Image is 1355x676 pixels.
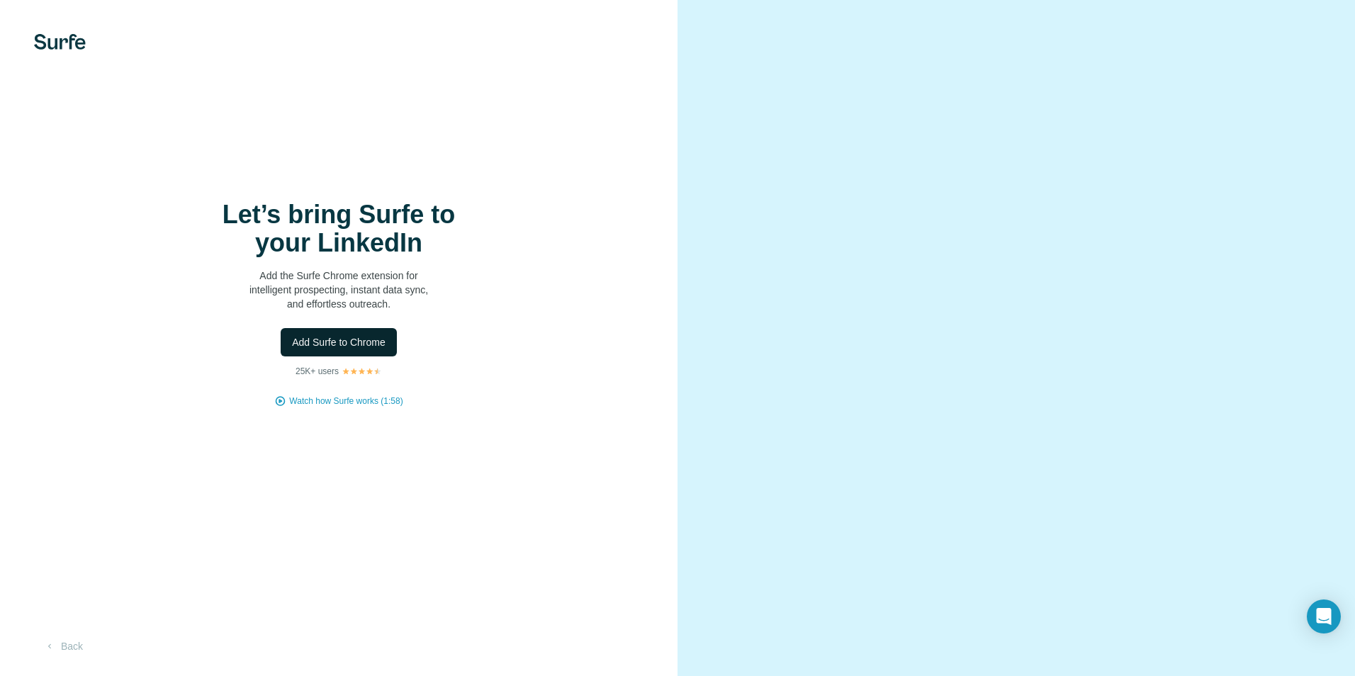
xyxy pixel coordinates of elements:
[342,367,382,376] img: Rating Stars
[34,633,93,659] button: Back
[292,335,386,349] span: Add Surfe to Chrome
[289,395,403,407] button: Watch how Surfe works (1:58)
[197,201,480,257] h1: Let’s bring Surfe to your LinkedIn
[1307,599,1341,633] div: Open Intercom Messenger
[296,365,339,378] p: 25K+ users
[281,328,397,356] button: Add Surfe to Chrome
[197,269,480,311] p: Add the Surfe Chrome extension for intelligent prospecting, instant data sync, and effortless out...
[34,34,86,50] img: Surfe's logo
